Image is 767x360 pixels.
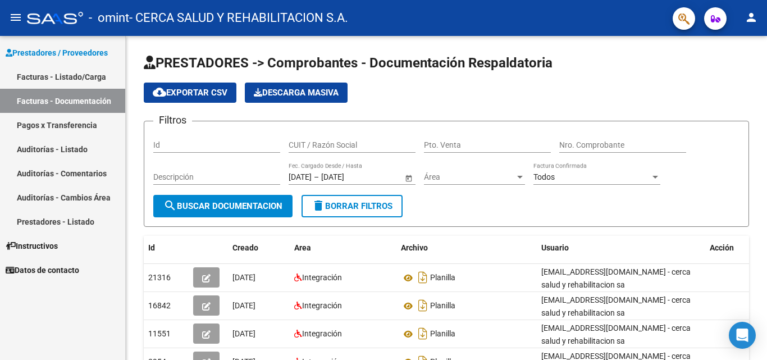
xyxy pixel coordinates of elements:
[6,240,58,252] span: Instructivos
[416,268,430,286] i: Descargar documento
[541,295,691,317] span: [EMAIL_ADDRESS][DOMAIN_NAME] - cerca salud y rehabilitacion sa
[430,302,455,311] span: Planilla
[9,11,22,24] mat-icon: menu
[6,264,79,276] span: Datos de contacto
[302,273,342,282] span: Integración
[163,199,177,212] mat-icon: search
[705,236,761,260] datatable-header-cell: Acción
[314,172,319,182] span: –
[312,199,325,212] mat-icon: delete
[294,243,311,252] span: Area
[729,322,756,349] div: Open Intercom Messenger
[148,329,171,338] span: 11551
[424,172,515,182] span: Área
[144,83,236,103] button: Exportar CSV
[289,172,312,182] input: Start date
[153,85,166,99] mat-icon: cloud_download
[153,88,227,98] span: Exportar CSV
[541,267,691,289] span: [EMAIL_ADDRESS][DOMAIN_NAME] - cerca salud y rehabilitacion sa
[416,297,430,315] i: Descargar documento
[312,201,392,211] span: Borrar Filtros
[430,274,455,282] span: Planilla
[710,243,734,252] span: Acción
[302,301,342,310] span: Integración
[144,55,553,71] span: PRESTADORES -> Comprobantes - Documentación Respaldatoria
[290,236,396,260] datatable-header-cell: Area
[232,301,255,310] span: [DATE]
[254,88,339,98] span: Descarga Masiva
[430,330,455,339] span: Planilla
[148,243,155,252] span: Id
[541,243,569,252] span: Usuario
[302,329,342,338] span: Integración
[745,11,758,24] mat-icon: person
[401,243,428,252] span: Archivo
[321,172,376,182] input: End date
[533,172,555,181] span: Todos
[245,83,348,103] button: Descarga Masiva
[153,195,293,217] button: Buscar Documentacion
[153,112,192,128] h3: Filtros
[245,83,348,103] app-download-masive: Descarga masiva de comprobantes (adjuntos)
[541,323,691,345] span: [EMAIL_ADDRESS][DOMAIN_NAME] - cerca salud y rehabilitacion sa
[144,236,189,260] datatable-header-cell: Id
[148,273,171,282] span: 21316
[148,301,171,310] span: 16842
[228,236,290,260] datatable-header-cell: Creado
[163,201,282,211] span: Buscar Documentacion
[129,6,348,30] span: - CERCA SALUD Y REHABILITACION S.A.
[302,195,403,217] button: Borrar Filtros
[403,172,414,184] button: Open calendar
[232,273,255,282] span: [DATE]
[232,329,255,338] span: [DATE]
[396,236,537,260] datatable-header-cell: Archivo
[416,325,430,343] i: Descargar documento
[232,243,258,252] span: Creado
[537,236,705,260] datatable-header-cell: Usuario
[6,47,108,59] span: Prestadores / Proveedores
[89,6,129,30] span: - omint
